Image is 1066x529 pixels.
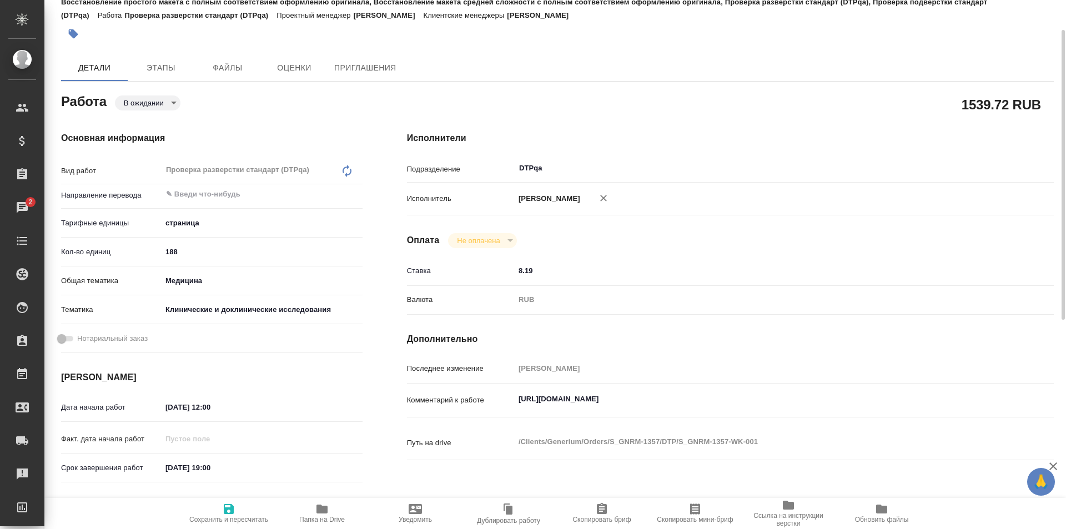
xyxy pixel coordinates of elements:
[448,233,516,248] div: В ожидании
[515,290,1000,309] div: RUB
[477,517,540,525] span: Дублировать работу
[407,437,515,449] p: Путь на drive
[162,214,363,233] div: страница
[299,516,345,523] span: Папка на Drive
[424,11,507,19] p: Клиентские менеджеры
[407,265,515,276] p: Ставка
[61,218,162,229] p: Тарифные единицы
[162,460,259,476] input: ✎ Введи что-нибудь
[407,294,515,305] p: Валюта
[515,193,580,204] p: [PERSON_NAME]
[98,11,125,19] p: Работа
[162,431,259,447] input: Пустое поле
[407,164,515,175] p: Подразделение
[120,98,167,108] button: В ожидании
[61,371,363,384] h4: [PERSON_NAME]
[555,498,648,529] button: Скопировать бриф
[77,333,148,344] span: Нотариальный заказ
[855,516,909,523] span: Обновить файлы
[407,363,515,374] p: Последнее изменение
[657,516,733,523] span: Скопировать мини-бриф
[515,390,1000,409] textarea: [URL][DOMAIN_NAME]
[3,194,42,221] a: 2
[268,61,321,75] span: Оценки
[61,434,162,445] p: Факт. дата начала работ
[748,512,828,527] span: Ссылка на инструкции верстки
[1032,470,1050,493] span: 🙏
[162,300,363,319] div: Клинические и доклинические исследования
[61,402,162,413] p: Дата начала работ
[165,188,322,201] input: ✎ Введи что-нибудь
[61,165,162,177] p: Вид работ
[201,61,254,75] span: Файлы
[134,61,188,75] span: Этапы
[407,234,440,247] h4: Оплата
[507,11,577,19] p: [PERSON_NAME]
[189,516,268,523] span: Сохранить и пересчитать
[61,22,86,46] button: Добавить тэг
[354,11,424,19] p: [PERSON_NAME]
[454,236,503,245] button: Не оплачена
[407,132,1054,145] h4: Исполнители
[276,11,353,19] p: Проектный менеджер
[61,246,162,258] p: Кол-во единиц
[162,399,259,415] input: ✎ Введи что-нибудь
[1027,468,1055,496] button: 🙏
[115,95,180,110] div: В ожидании
[742,498,835,529] button: Ссылка на инструкции верстки
[369,498,462,529] button: Уведомить
[462,498,555,529] button: Дублировать работу
[407,193,515,204] p: Исполнитель
[61,132,363,145] h4: Основная информация
[835,498,928,529] button: Обновить файлы
[407,332,1054,346] h4: Дополнительно
[182,498,275,529] button: Сохранить и пересчитать
[22,197,39,208] span: 2
[399,516,432,523] span: Уведомить
[356,193,359,195] button: Open
[162,271,363,290] div: Медицина
[124,11,276,19] p: Проверка разверстки стандарт (DTPqa)
[994,167,996,169] button: Open
[572,516,631,523] span: Скопировать бриф
[61,90,107,110] h2: Работа
[334,61,396,75] span: Приглашения
[407,395,515,406] p: Комментарий к работе
[162,244,363,260] input: ✎ Введи что-нибудь
[61,275,162,286] p: Общая тематика
[515,360,1000,376] input: Пустое поле
[61,304,162,315] p: Тематика
[515,432,1000,451] textarea: /Clients/Generium/Orders/S_GNRM-1357/DTP/S_GNRM-1357-WK-001
[275,498,369,529] button: Папка на Drive
[68,61,121,75] span: Детали
[962,95,1041,114] h2: 1539.72 RUB
[515,263,1000,279] input: ✎ Введи что-нибудь
[61,462,162,473] p: Срок завершения работ
[61,190,162,201] p: Направление перевода
[648,498,742,529] button: Скопировать мини-бриф
[591,186,616,210] button: Удалить исполнителя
